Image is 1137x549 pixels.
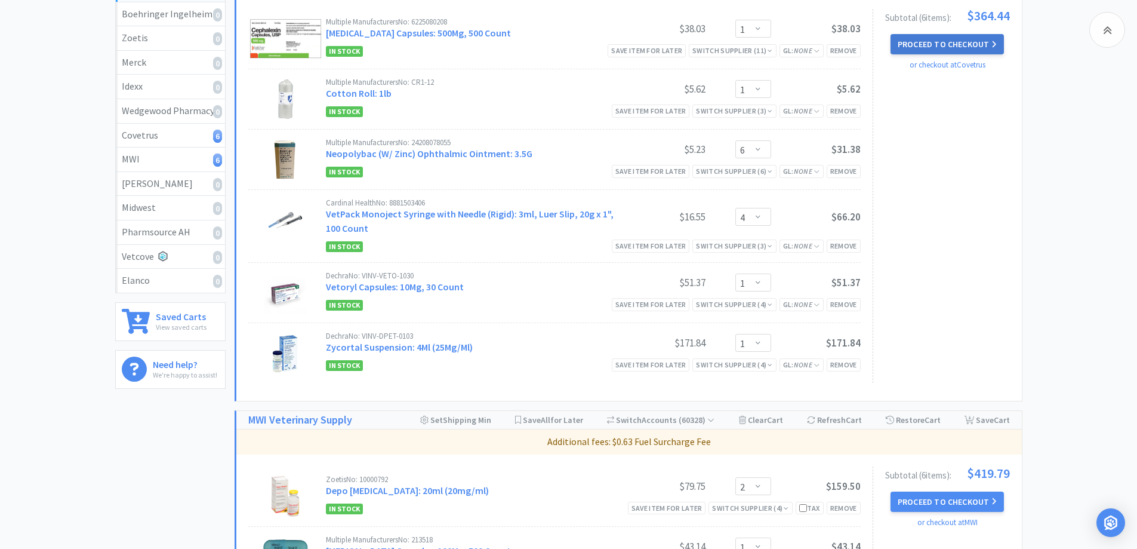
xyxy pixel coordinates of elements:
div: Restore [886,411,941,429]
a: Wedgewood Pharmacy0 [116,99,225,124]
div: Remove [827,240,861,252]
div: $5.23 [616,142,705,157]
i: 0 [213,178,222,191]
div: Midwest [122,200,219,216]
div: Multiple Manufacturers No: CR1-12 [326,78,616,86]
div: $171.84 [616,336,705,350]
span: Set [430,415,443,425]
a: MWI6 [116,148,225,172]
a: Zycortal Suspension: 4Ml (25Mg/Ml) [326,341,473,353]
div: Save item for later [612,240,690,252]
a: VetPack Monoject Syringe with Needle (Rigid): 3ml, Luer Slip, 20g x 1", 100 Count [326,208,614,234]
img: 2e70a740b6be45aa84fe988424c6873a_134.png [271,476,300,517]
a: or checkout at MWI [917,517,978,527]
i: None [794,106,812,115]
div: Boehringer Ingelheim [122,7,219,22]
a: Covetrus6 [116,124,225,148]
i: 0 [213,8,222,22]
a: or checkout at Covetrus [910,60,985,70]
a: Zoetis0 [116,26,225,51]
span: ( 60328 ) [677,415,714,425]
div: Switch Supplier ( 11 ) [692,45,773,56]
a: Midwest0 [116,196,225,220]
a: Cotton Roll: 1lb [326,87,392,99]
a: Merck0 [116,51,225,75]
img: ede8558b048140fca1bc75b0c3281370_487476.png [269,139,302,180]
span: In Stock [326,504,363,514]
div: Dechra No: VINV-VETO-1030 [326,272,616,280]
span: In Stock [326,167,363,177]
img: 6260cdb1b9984c01a33a05f57ee5fda8_31931.png [264,272,306,314]
div: Switch Supplier ( 3 ) [696,240,772,252]
div: Save item for later [628,502,706,514]
div: Multiple Manufacturers No: 24208078055 [326,139,616,146]
div: Multiple Manufacturers No: 213518 [326,536,616,544]
i: None [794,241,812,250]
span: $5.62 [837,82,861,96]
span: Cart [994,415,1010,425]
div: Switch Supplier ( 3 ) [696,105,772,116]
span: Cart [925,415,941,425]
span: In Stock [326,46,363,57]
span: GL: [783,241,820,250]
div: Remove [827,165,861,177]
span: In Stock [326,241,363,252]
div: Save [965,411,1010,429]
p: We're happy to assist! [153,369,217,381]
div: Open Intercom Messenger [1096,508,1125,537]
i: None [794,46,812,55]
div: Save item for later [608,44,686,57]
div: Subtotal ( 6 item s ): [885,9,1010,22]
div: MWI [122,152,219,167]
div: $38.03 [616,22,705,36]
i: None [794,300,812,309]
div: Accounts [607,411,715,429]
h6: Saved Carts [156,309,207,321]
span: In Stock [326,106,363,117]
img: dc6fef86ae9b463095cbfbfbcdc270a0_174527.png [267,332,303,374]
i: 0 [213,226,222,240]
p: View saved carts [156,321,207,333]
div: Zoetis No: 10000792 [326,476,616,483]
span: Cart [767,415,783,425]
div: Refresh [807,411,862,429]
span: $31.38 [831,143,861,156]
span: $51.37 [831,276,861,289]
i: 0 [213,105,222,118]
a: [PERSON_NAME]0 [116,172,225,197]
img: d8cadb32f02f4796803610dc6b89bbd1_762736.png [276,78,295,120]
i: 0 [213,251,222,264]
div: Merck [122,55,219,70]
span: GL: [783,106,820,115]
div: Remove [827,358,861,371]
div: Multiple Manufacturers No: 6225080208 [326,18,616,26]
a: Vetcove0 [116,245,225,269]
div: Switch Supplier ( 4 ) [696,299,772,310]
div: Save item for later [612,165,690,177]
div: Switch Supplier ( 6 ) [696,165,772,177]
span: $38.03 [831,22,861,35]
div: Remove [827,298,861,311]
a: MWI Veterinary Supply [248,412,352,429]
a: Pharmsource AH0 [116,220,225,245]
button: Proceed to Checkout [891,34,1004,54]
i: None [794,167,812,176]
span: In Stock [326,360,363,371]
i: 0 [213,275,222,288]
div: Covetrus [122,128,219,143]
button: Proceed to Checkout [891,492,1004,512]
div: Switch Supplier ( 4 ) [712,502,788,514]
i: 6 [213,130,222,143]
span: Switch [616,415,642,425]
span: GL: [783,300,820,309]
span: GL: [783,46,820,55]
div: Remove [827,44,861,57]
a: Elanco0 [116,269,225,293]
div: Dechra No: VINV-DPET-0103 [326,332,616,340]
img: 30bafaff8bc3438abea9ee13b10eda9a_27756.png [264,199,306,241]
div: $51.37 [616,275,705,290]
span: All [541,415,550,425]
a: Saved CartsView saved carts [115,302,226,341]
div: Switch Supplier ( 4 ) [696,359,772,370]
